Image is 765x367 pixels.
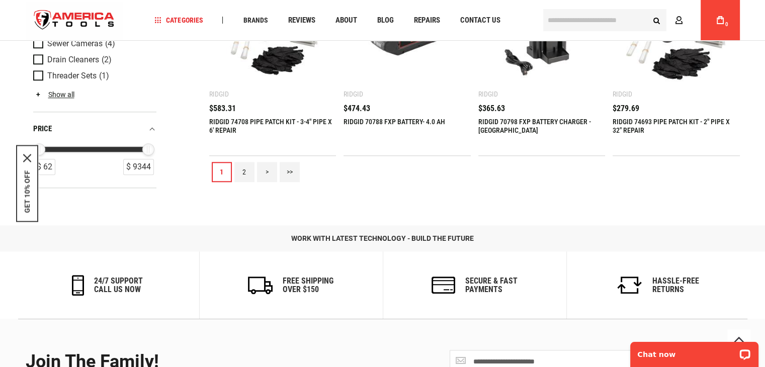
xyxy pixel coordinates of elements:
[154,17,203,24] span: Categories
[33,70,154,81] a: Threader Sets (1)
[102,55,112,64] span: (2)
[460,17,500,24] span: Contact Us
[47,71,97,80] span: Threader Sets
[243,17,268,24] span: Brands
[209,118,332,134] a: RIDGID 74708 PIPE PATCH KIT - 3-4" PIPE X 6' REPAIR
[23,154,31,162] button: Close
[283,14,319,27] a: Reviews
[652,277,699,294] h6: Hassle-Free Returns
[150,14,207,27] a: Categories
[280,162,300,182] a: >>
[478,105,505,113] span: $365.63
[613,118,730,134] a: RIDGID 74693 PIPE PATCH KIT - 2" PIPE X 32" REPAIR
[409,14,444,27] a: Repairs
[344,118,445,126] a: RIDGID 70788 FXP BATTERY- 4.0 AH
[23,154,31,162] svg: close icon
[344,105,370,113] span: $474.43
[344,90,363,98] div: Ridgid
[283,277,333,294] h6: Free Shipping Over $150
[613,105,639,113] span: $279.69
[613,90,632,98] div: Ridgid
[33,122,156,136] div: price
[465,277,518,294] h6: secure & fast payments
[238,14,272,27] a: Brands
[624,335,765,367] iframe: LiveChat chat widget
[212,162,232,182] a: 1
[377,17,393,24] span: Blog
[372,14,398,27] a: Blog
[33,38,154,49] a: Sewer Cameras (4)
[123,158,154,175] div: $ 9344
[47,55,99,64] span: Drain Cleaners
[257,162,277,182] a: >
[335,17,357,24] span: About
[33,90,74,99] a: Show all
[94,277,143,294] h6: 24/7 support call us now
[725,22,728,27] span: 0
[23,170,31,213] button: GET 10% OFF
[234,162,254,182] a: 2
[413,17,440,24] span: Repairs
[455,14,504,27] a: Contact Us
[99,71,109,80] span: (1)
[478,118,591,134] a: RIDGID 70798 FXP BATTERY CHARGER - [GEOGRAPHIC_DATA]
[330,14,361,27] a: About
[34,158,55,175] div: $ 62
[647,11,666,30] button: Search
[26,2,123,39] a: store logo
[26,2,123,39] img: America Tools
[209,105,236,113] span: $583.31
[47,39,103,48] span: Sewer Cameras
[478,90,498,98] div: Ridgid
[288,17,315,24] span: Reviews
[33,54,154,65] a: Drain Cleaners (2)
[209,90,229,98] div: Ridgid
[105,39,115,48] span: (4)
